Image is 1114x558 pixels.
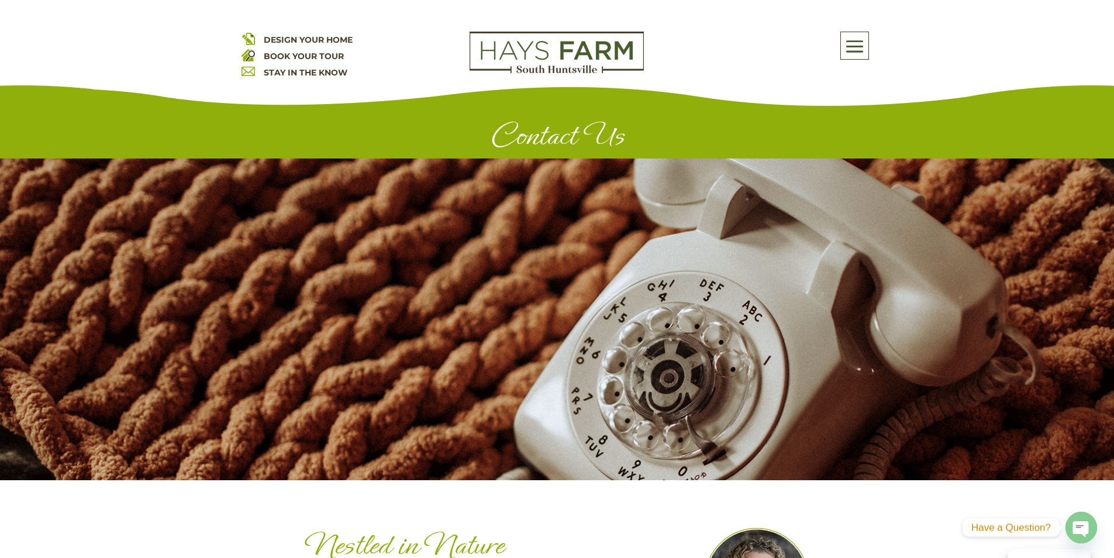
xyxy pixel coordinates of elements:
img: Logo [470,32,644,74]
h1: Contact Us [242,118,873,159]
a: hays farm homes huntsville development [470,66,644,76]
a: STAY IN THE KNOW [264,67,347,78]
a: BOOK YOUR TOUR [264,51,344,61]
img: book your home tour [242,48,255,61]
